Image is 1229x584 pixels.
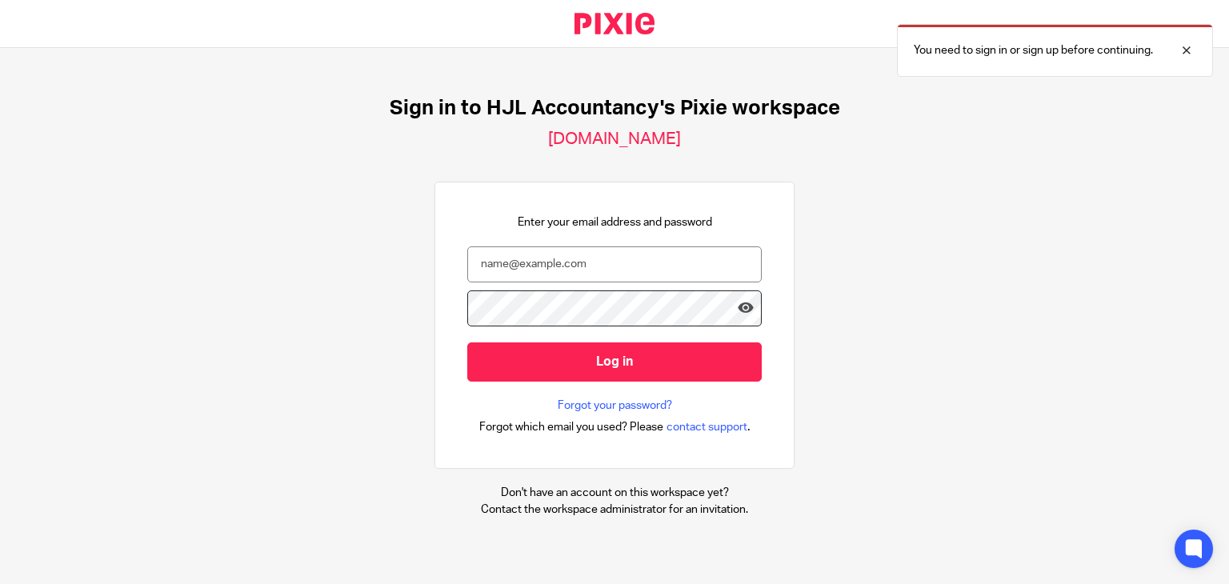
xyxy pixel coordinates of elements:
[467,246,762,282] input: name@example.com
[479,419,663,435] span: Forgot which email you used? Please
[481,485,748,501] p: Don't have an account on this workspace yet?
[548,129,681,150] h2: [DOMAIN_NAME]
[481,502,748,518] p: Contact the workspace administrator for an invitation.
[467,342,762,382] input: Log in
[479,418,751,436] div: .
[914,42,1153,58] p: You need to sign in or sign up before continuing.
[518,214,712,230] p: Enter your email address and password
[667,419,747,435] span: contact support
[558,398,672,414] a: Forgot your password?
[390,96,840,121] h1: Sign in to HJL Accountancy's Pixie workspace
